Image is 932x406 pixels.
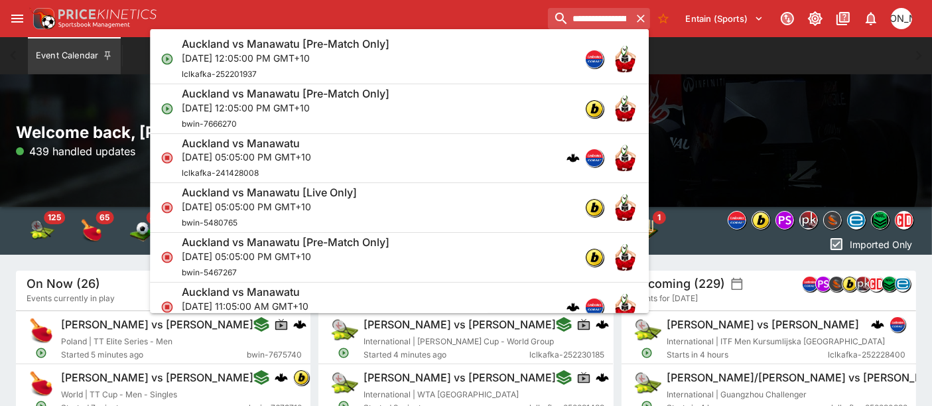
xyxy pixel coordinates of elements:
[585,99,604,117] div: bwin
[275,371,288,384] div: cerberus
[182,118,237,128] span: bwin-7666270
[856,277,870,291] img: pricekinetics.png
[28,218,54,244] div: Tennis
[667,348,828,362] span: Starts in 4 hours
[586,199,603,216] img: bwin.png
[871,211,890,230] div: nrl
[585,198,604,217] div: bwin
[182,186,357,200] h6: Auckland vs Manawatu [Live Only]
[293,318,306,331] img: logo-cerberus.svg
[61,318,253,332] h6: [PERSON_NAME] vs [PERSON_NAME]
[16,143,135,159] p: 439 handled updates
[294,370,308,385] img: bwin.png
[182,150,311,164] p: [DATE] 05:05:00 PM GMT+10
[823,211,842,230] div: sportingsolutions
[653,8,674,29] button: No Bookmarks
[182,285,300,299] h6: Auckland vs Manawatu
[802,276,818,292] div: lclkafka
[27,370,56,399] img: table_tennis.png
[586,100,603,117] img: bwin.png
[78,218,105,244] img: table_tennis
[44,211,65,224] span: 125
[585,149,604,167] div: lclkafka
[182,236,389,249] h6: Auckland vs Manawatu [Pre-Match Only]
[799,211,818,230] div: pricekinetics
[35,347,47,359] svg: Open
[182,299,308,312] p: [DATE] 11:05:00 AM GMT+10
[27,292,115,305] span: Events currently in play
[596,371,609,384] div: cerberus
[776,212,793,229] img: pandascore.png
[161,151,174,165] svg: Closed
[868,276,884,292] div: championdata
[27,316,56,346] img: table_tennis.png
[146,211,164,224] span: 45
[566,301,580,314] div: cerberus
[182,69,257,79] span: lclkafka-252201937
[855,276,871,292] div: pricekinetics
[129,218,155,244] img: soccer
[182,136,300,150] h6: Auckland vs Manawatu
[869,277,884,291] img: championdata.png
[585,50,604,68] div: lclkafka
[586,149,603,167] img: lclkafka.png
[585,248,604,267] div: bwin
[161,301,174,314] svg: Closed
[586,50,603,68] img: lclkafka.png
[895,276,911,292] div: betradar
[293,370,309,385] div: bwin
[842,277,857,291] img: bwin.png
[890,317,905,332] img: lclkafka.png
[61,371,253,385] h6: [PERSON_NAME] vs [PERSON_NAME]
[182,200,357,214] p: [DATE] 05:05:00 PM GMT+10
[896,277,910,291] img: betradar.png
[728,212,746,229] img: lclkafka.png
[586,249,603,266] img: bwin.png
[667,389,807,399] span: International | Guangzhou Challenger
[612,95,638,121] img: rugby_union.png
[182,267,237,277] span: bwin-5467267
[800,212,817,229] img: pricekinetics.png
[566,301,580,314] img: logo-cerberus.svg
[182,87,389,101] h6: Auckland vs Manawatu [Pre-Match Only]
[364,336,554,346] span: International | [PERSON_NAME] Cup - World Group
[28,218,54,244] img: tennis
[58,9,157,19] img: PriceKinetics
[890,316,905,332] div: lclkafka
[161,101,174,115] svg: Open
[775,7,799,31] button: Connected to PK
[824,212,841,229] img: sportingsolutions.jpeg
[850,237,912,251] p: Imported Only
[364,348,529,362] span: Started 4 minutes ago
[612,244,638,271] img: rugby_union.png
[596,318,609,331] div: cerberus
[667,336,885,346] span: International | ITF Men Kursumlijska [GEOGRAPHIC_DATA]
[667,318,859,332] h6: [PERSON_NAME] vs [PERSON_NAME]
[825,234,916,255] button: Imported Only
[275,371,288,384] img: logo-cerberus.svg
[815,276,831,292] div: pandascore
[5,7,29,31] button: open drawer
[566,151,580,165] div: cerberus
[641,347,653,359] svg: Open
[632,276,725,291] h5: Upcoming (229)
[548,8,632,29] input: search
[730,277,744,291] button: settings
[653,211,666,224] span: 1
[182,168,259,178] span: lclkafka-241428008
[16,207,671,255] div: Event type filters
[632,316,661,346] img: tennis.png
[775,211,794,230] div: pandascore
[182,37,389,51] h6: Auckland vs Manawatu [Pre-Match Only]
[895,211,913,230] div: championdata
[859,7,883,31] button: Notifications
[161,201,174,214] svg: Closed
[847,211,866,230] div: betradar
[364,389,519,399] span: International | WTA [GEOGRAPHIC_DATA]
[816,277,831,291] img: pandascore.png
[28,37,121,74] button: Event Calendar
[78,218,105,244] div: Table Tennis
[612,194,638,221] img: rugby_union.png
[882,276,898,292] div: nrl
[364,318,556,332] h6: [PERSON_NAME] vs [PERSON_NAME]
